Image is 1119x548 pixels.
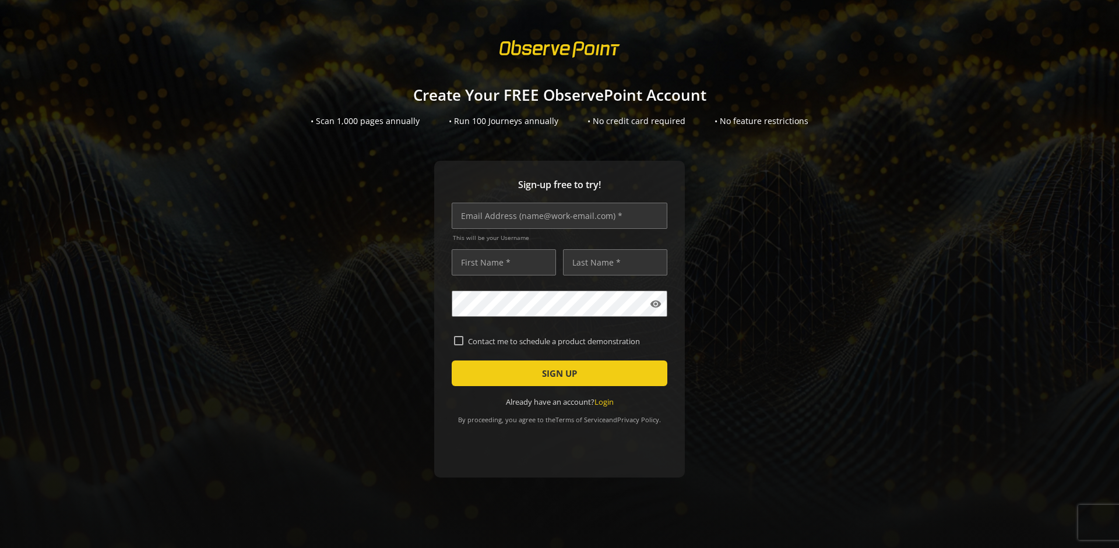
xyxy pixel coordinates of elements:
input: Last Name * [563,249,667,275]
a: Login [594,397,614,407]
span: Sign-up free to try! [452,178,667,192]
span: SIGN UP [542,363,577,384]
a: Privacy Policy [617,415,659,424]
button: SIGN UP [452,360,667,386]
div: By proceeding, you agree to the and . [452,408,667,424]
span: This will be your Username [453,234,667,242]
div: • Scan 1,000 pages annually [311,115,420,127]
a: Terms of Service [555,415,606,424]
mat-icon: visibility [650,298,661,310]
div: • Run 100 Journeys annually [449,115,558,127]
div: Already have an account? [452,397,667,408]
label: Contact me to schedule a product demonstration [463,336,665,347]
div: • No credit card required [587,115,685,127]
input: First Name * [452,249,556,275]
input: Email Address (name@work-email.com) * [452,203,667,229]
div: • No feature restrictions [715,115,808,127]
